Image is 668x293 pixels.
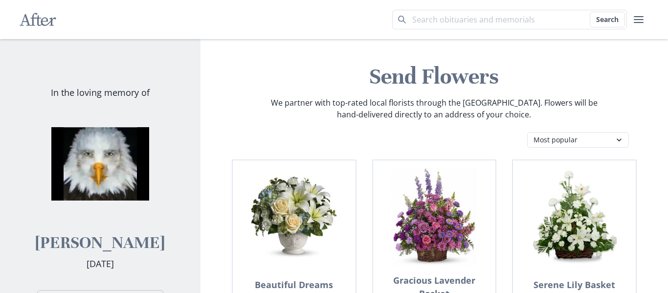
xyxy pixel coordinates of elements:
[527,132,629,148] select: Category filter
[51,115,149,213] img: Marvin
[270,97,599,120] p: We partner with top-rated local florists through the [GEOGRAPHIC_DATA]. Flowers will be hand-deli...
[629,10,648,29] button: user menu
[590,12,625,27] button: Search
[392,10,627,29] input: Search term
[208,63,660,91] h1: Send Flowers
[35,232,165,253] h2: [PERSON_NAME]
[87,258,114,270] span: [DATE]
[51,86,150,99] p: In the loving memory of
